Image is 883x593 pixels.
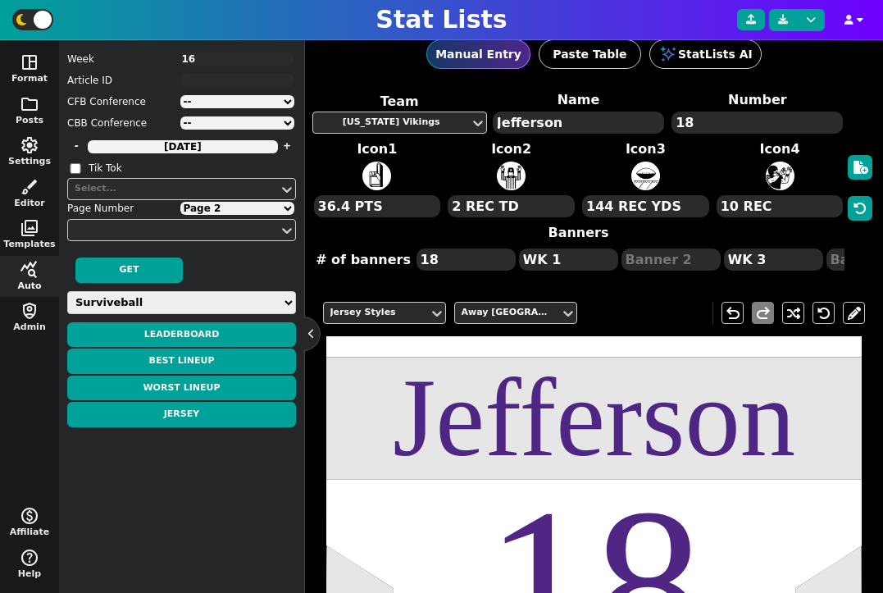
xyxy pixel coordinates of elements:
[314,195,441,217] textarea: 36.4 PTS
[276,136,296,156] button: +
[312,92,487,112] label: Team
[20,506,39,526] span: monetization_on
[180,52,295,66] textarea: 16
[715,139,845,159] label: Icon 4
[312,139,443,159] label: Icon 1
[67,94,179,109] label: CFB Conference
[67,52,179,66] label: Week
[312,247,415,272] label: # of banners
[752,302,774,324] button: redo
[20,218,39,238] span: photo_library
[67,136,86,156] button: -
[717,195,844,217] textarea: 10 REC
[649,39,762,69] button: StatLists AI
[20,548,39,568] span: help
[326,363,862,474] div: Jefferson
[75,182,272,196] div: Select...
[75,258,183,283] button: Get
[67,402,296,427] button: Jersey
[20,52,39,72] span: space_dashboard
[67,116,179,130] label: CBB Conference
[330,306,422,320] div: Jersey Styles
[20,94,39,114] span: folder
[67,322,296,348] button: Leaderboard
[519,249,618,271] textarea: WK 1
[320,116,463,130] div: [US_STATE] Vikings
[67,73,179,88] label: Article ID
[312,223,845,243] label: Banners
[723,303,743,323] span: undo
[721,302,744,324] button: undo
[753,303,773,323] span: redo
[67,201,179,216] label: Page Number
[462,306,553,320] div: Away [GEOGRAPHIC_DATA]
[376,5,507,34] h1: Stat Lists
[671,112,843,134] textarea: 18
[448,195,575,217] textarea: 2 REC TD
[67,376,296,401] button: Worst Lineup
[89,161,296,176] label: Tik Tok
[67,349,296,374] button: Best Lineup
[539,39,641,69] button: Paste Table
[580,139,711,159] label: Icon 3
[491,90,666,110] label: Name
[493,112,664,134] textarea: Jefferson
[20,260,39,280] span: query_stats
[446,139,576,159] label: Icon 2
[582,195,709,217] textarea: 144 REC YDS
[724,249,823,271] textarea: WK 3
[20,301,39,321] span: shield_person
[20,135,39,155] span: settings
[670,90,844,110] label: Number
[20,177,39,197] span: brush
[426,39,530,69] button: Manual Entry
